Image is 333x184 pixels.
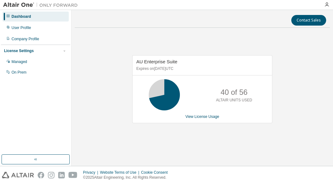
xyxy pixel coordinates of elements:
img: instagram.svg [48,172,54,178]
p: Expires on [DATE] UTC [136,66,267,71]
p: © 2025 Altair Engineering, Inc. All Rights Reserved. [83,175,171,180]
div: Company Profile [12,36,39,41]
img: altair_logo.svg [2,172,34,178]
div: On Prem [12,70,26,75]
div: User Profile [12,25,31,30]
img: youtube.svg [68,172,77,178]
div: Website Terms of Use [100,170,141,175]
button: Contact Sales [291,15,326,26]
div: Cookie Consent [141,170,171,175]
img: linkedin.svg [58,172,65,178]
a: View License Usage [185,114,219,119]
span: AU Enterprise Suite [136,59,177,64]
div: Managed [12,59,27,64]
div: License Settings [4,48,34,53]
img: facebook.svg [38,172,44,178]
img: Altair One [3,2,81,8]
p: 40 of 56 [221,87,248,98]
div: Privacy [83,170,100,175]
div: Dashboard [12,14,31,19]
p: ALTAIR UNITS USED [216,98,252,103]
